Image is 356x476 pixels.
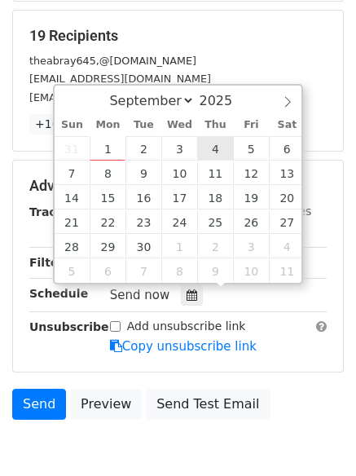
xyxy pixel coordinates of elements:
[233,258,269,283] span: October 10, 2025
[197,185,233,209] span: September 18, 2025
[233,120,269,130] span: Fri
[269,234,305,258] span: October 4, 2025
[195,93,253,108] input: Year
[125,234,161,258] span: September 30, 2025
[90,185,125,209] span: September 15, 2025
[90,120,125,130] span: Mon
[55,234,90,258] span: September 28, 2025
[70,389,142,420] a: Preview
[161,234,197,258] span: October 1, 2025
[90,258,125,283] span: October 6, 2025
[29,177,327,195] h5: Advanced
[197,120,233,130] span: Thu
[29,114,98,134] a: +16 more
[55,258,90,283] span: October 5, 2025
[55,120,90,130] span: Sun
[125,209,161,234] span: September 23, 2025
[161,258,197,283] span: October 8, 2025
[90,161,125,185] span: September 8, 2025
[55,185,90,209] span: September 14, 2025
[125,161,161,185] span: September 9, 2025
[269,185,305,209] span: September 20, 2025
[197,161,233,185] span: September 11, 2025
[269,161,305,185] span: September 13, 2025
[269,120,305,130] span: Sat
[233,161,269,185] span: September 12, 2025
[161,209,197,234] span: September 24, 2025
[90,136,125,161] span: September 1, 2025
[197,209,233,234] span: September 25, 2025
[269,258,305,283] span: October 11, 2025
[29,91,211,104] small: [EMAIL_ADDRESS][DOMAIN_NAME]
[90,209,125,234] span: September 22, 2025
[29,287,88,300] strong: Schedule
[29,55,196,67] small: theabray645,@[DOMAIN_NAME]
[12,389,66,420] a: Send
[233,234,269,258] span: October 3, 2025
[110,288,170,302] span: Send now
[146,389,270,420] a: Send Test Email
[233,185,269,209] span: September 19, 2025
[29,320,109,333] strong: Unsubscribe
[275,398,356,476] iframe: Chat Widget
[55,209,90,234] span: September 21, 2025
[29,27,327,45] h5: 19 Recipients
[233,136,269,161] span: September 5, 2025
[55,136,90,161] span: August 31, 2025
[197,258,233,283] span: October 9, 2025
[29,205,84,218] strong: Tracking
[161,120,197,130] span: Wed
[125,185,161,209] span: September 16, 2025
[125,136,161,161] span: September 2, 2025
[127,318,246,335] label: Add unsubscribe link
[29,256,71,269] strong: Filters
[269,136,305,161] span: September 6, 2025
[161,161,197,185] span: September 10, 2025
[90,234,125,258] span: September 29, 2025
[110,339,257,354] a: Copy unsubscribe link
[233,209,269,234] span: September 26, 2025
[55,161,90,185] span: September 7, 2025
[29,73,211,85] small: [EMAIL_ADDRESS][DOMAIN_NAME]
[197,234,233,258] span: October 2, 2025
[269,209,305,234] span: September 27, 2025
[125,258,161,283] span: October 7, 2025
[161,136,197,161] span: September 3, 2025
[125,120,161,130] span: Tue
[161,185,197,209] span: September 17, 2025
[197,136,233,161] span: September 4, 2025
